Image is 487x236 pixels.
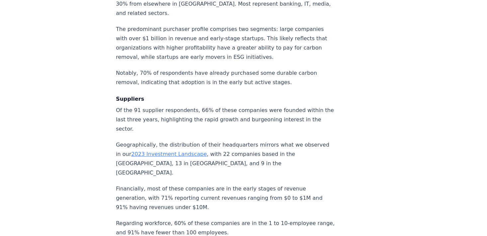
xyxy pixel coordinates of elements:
[116,184,336,212] p: Financially, most of these companies are in the early stages of revenue generation, with 71% repo...
[116,106,336,134] p: Of the 91 supplier respondents, 66% of these companies were founded within the last three years, ...
[116,140,336,177] p: Geographically, the distribution of their headquarters mirrors what we observed in our , with 22 ...
[131,151,207,157] a: 2023 Investment Landscape
[116,68,336,87] p: Notably, 70% of respondents have already purchased some durable carbon removal, indicating that a...
[116,25,336,62] p: The predominant purchaser profile comprises two segments: large companies with over $1 billion in...
[116,96,144,102] strong: Suppliers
